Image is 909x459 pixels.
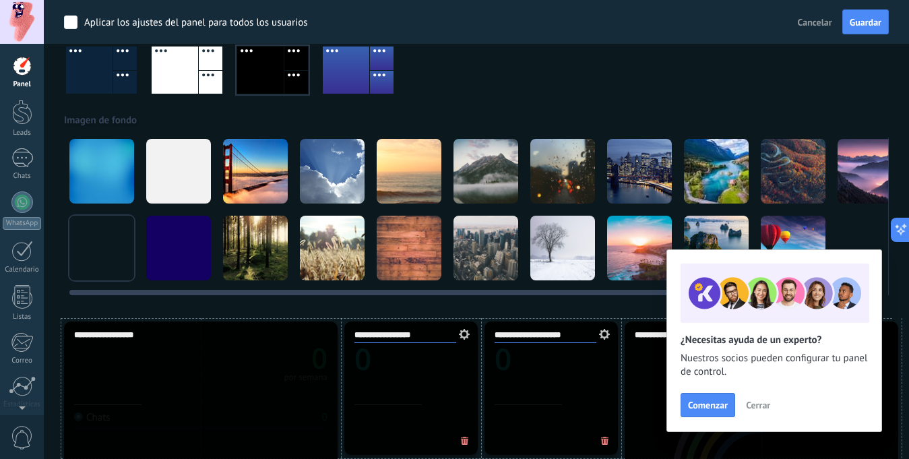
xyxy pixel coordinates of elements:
div: Chats [3,172,42,181]
button: Cerrar [740,395,776,415]
span: Cancelar [798,16,832,28]
div: WhatsApp [3,217,41,230]
h2: ¿Necesitas ayuda de un experto? [681,334,868,346]
button: Cancelar [792,12,838,32]
span: Nuestros socios pueden configurar tu panel de control. [681,352,868,379]
div: Calendario [3,266,42,274]
button: Comenzar [681,393,735,417]
div: Panel [3,80,42,89]
span: Guardar [850,18,881,27]
div: Leads [3,129,42,137]
div: Imagen de fondo [64,114,889,127]
div: Correo [3,357,42,365]
div: Listas [3,313,42,322]
button: Guardar [842,9,889,35]
span: Cerrar [746,400,770,410]
div: Aplicar los ajustes del panel para todos los usuarios [84,16,308,30]
span: Comenzar [688,400,728,410]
